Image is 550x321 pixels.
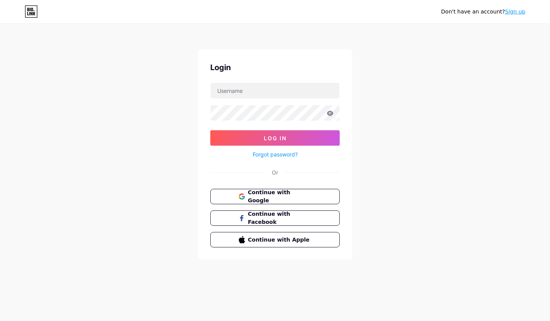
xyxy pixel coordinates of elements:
[210,210,340,226] button: Continue with Facebook
[505,8,525,15] a: Sign up
[441,8,525,16] div: Don't have an account?
[211,83,339,98] input: Username
[264,135,287,141] span: Log In
[210,232,340,247] button: Continue with Apple
[210,189,340,204] button: Continue with Google
[253,150,298,158] a: Forgot password?
[248,210,312,226] span: Continue with Facebook
[248,188,312,205] span: Continue with Google
[210,130,340,146] button: Log In
[272,168,278,176] div: Or
[210,62,340,73] div: Login
[248,236,312,244] span: Continue with Apple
